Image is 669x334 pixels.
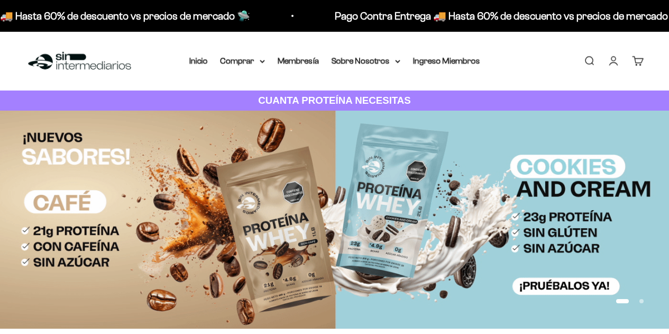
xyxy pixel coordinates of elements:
[332,54,400,68] summary: Sobre Nosotros
[413,56,480,65] a: Ingreso Miembros
[258,95,411,106] strong: CUANTA PROTEÍNA NECESITAS
[221,54,265,68] summary: Comprar
[189,56,208,65] a: Inicio
[278,56,319,65] a: Membresía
